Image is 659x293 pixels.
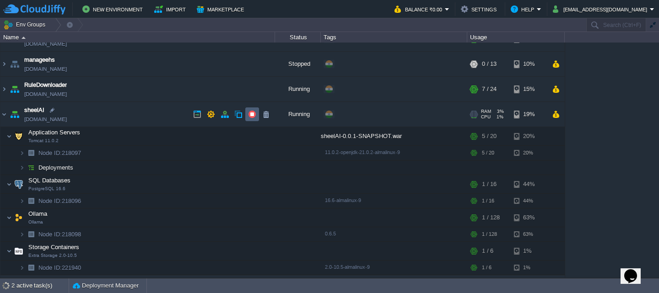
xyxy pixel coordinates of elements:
[482,242,493,260] div: 1 / 6
[321,127,467,145] div: sheelAI-0.0.1-SNAPSHOT.war
[514,77,544,101] div: 15%
[12,127,25,145] img: AMDAwAAAACH5BAEAAAAALAAAAAABAAEAAAICRAEAOw==
[28,253,77,258] span: Extra Storage 2.0-10.5
[27,176,72,184] span: SQL Databases
[621,256,650,284] iframe: chat widget
[6,242,12,260] img: AMDAwAAAACH5BAEAAAAALAAAAAABAAEAAAICRAEAOw==
[3,18,49,31] button: Env Groups
[514,175,544,193] div: 44%
[24,106,44,115] a: sheelAI
[6,208,12,227] img: AMDAwAAAACH5BAEAAAAALAAAAAABAAEAAAICRAEAOw==
[38,264,82,272] a: Node ID:221940
[3,4,65,15] img: CloudJiffy
[511,4,537,15] button: Help
[27,210,49,218] span: Ollama
[25,227,38,241] img: AMDAwAAAACH5BAEAAAAALAAAAAABAAEAAAICRAEAOw==
[27,129,81,136] a: Application ServersTomcat 11.0.2
[321,32,467,43] div: Tags
[8,52,21,76] img: AMDAwAAAACH5BAEAAAAALAAAAAABAAEAAAICRAEAOw==
[24,55,55,64] a: manageehs
[461,4,499,15] button: Settings
[38,164,75,171] a: Deployments
[514,227,544,241] div: 63%
[25,160,38,175] img: AMDAwAAAACH5BAEAAAAALAAAAAABAAEAAAICRAEAOw==
[197,4,247,15] button: Marketplace
[25,261,38,275] img: AMDAwAAAACH5BAEAAAAALAAAAAABAAEAAAICRAEAOw==
[19,160,25,175] img: AMDAwAAAACH5BAEAAAAALAAAAAABAAEAAAICRAEAOw==
[19,194,25,208] img: AMDAwAAAACH5BAEAAAAALAAAAAABAAEAAAICRAEAOw==
[19,261,25,275] img: AMDAwAAAACH5BAEAAAAALAAAAAABAAEAAAICRAEAOw==
[27,244,81,250] a: Storage ContainersExtra Storage 2.0-10.5
[325,264,370,270] span: 2.0-10.5-almalinux-9
[514,208,544,227] div: 63%
[514,52,544,76] div: 10%
[6,175,12,193] img: AMDAwAAAACH5BAEAAAAALAAAAAABAAEAAAICRAEAOw==
[38,149,82,157] a: Node ID:218097
[325,197,361,203] span: 16.6-almalinux-9
[38,197,82,205] span: 218096
[514,146,544,160] div: 20%
[25,146,38,160] img: AMDAwAAAACH5BAEAAAAALAAAAAABAAEAAAICRAEAOw==
[1,32,275,43] div: Name
[514,102,544,127] div: 19%
[19,227,25,241] img: AMDAwAAAACH5BAEAAAAALAAAAAABAAEAAAICRAEAOw==
[28,219,43,225] span: Ollama
[325,231,336,236] span: 0.6.5
[38,197,62,204] span: Node ID:
[38,264,82,272] span: 221940
[82,4,146,15] button: New Environment
[28,186,65,192] span: PostgreSQL 16.6
[38,230,82,238] span: 218098
[12,175,25,193] img: AMDAwAAAACH5BAEAAAAALAAAAAABAAEAAAICRAEAOw==
[0,77,8,101] img: AMDAwAAAACH5BAEAAAAALAAAAAABAAEAAAICRAEAOw==
[482,127,497,145] div: 5 / 20
[154,4,189,15] button: Import
[24,115,67,124] a: [DOMAIN_NAME]
[24,90,67,99] a: [DOMAIN_NAME]
[482,227,497,241] div: 1 / 128
[514,194,544,208] div: 44%
[24,80,67,90] span: RuleDownloader
[482,77,497,101] div: 7 / 24
[514,261,544,275] div: 1%
[394,4,445,15] button: Balance ₹0.00
[11,278,69,293] div: 2 active task(s)
[22,37,26,39] img: AMDAwAAAACH5BAEAAAAALAAAAAABAAEAAAICRAEAOw==
[38,230,82,238] a: Node ID:218098
[0,102,8,127] img: AMDAwAAAACH5BAEAAAAALAAAAAABAAEAAAICRAEAOw==
[8,77,21,101] img: AMDAwAAAACH5BAEAAAAALAAAAAABAAEAAAICRAEAOw==
[514,127,544,145] div: 20%
[38,149,82,157] span: 218097
[27,128,81,136] span: Application Servers
[24,64,67,74] a: [DOMAIN_NAME]
[482,261,492,275] div: 1 / 6
[27,243,81,251] span: Storage Containers
[482,208,500,227] div: 1 / 128
[73,281,139,290] button: Deployment Manager
[275,77,321,101] div: Running
[0,52,8,76] img: AMDAwAAAACH5BAEAAAAALAAAAAABAAEAAAICRAEAOw==
[325,149,400,155] span: 11.0.2-openjdk-21.0.2-almalinux-9
[28,138,59,144] span: Tomcat 11.0.2
[38,264,62,271] span: Node ID:
[19,146,25,160] img: AMDAwAAAACH5BAEAAAAALAAAAAABAAEAAAICRAEAOw==
[481,109,491,114] span: RAM
[275,102,321,127] div: Running
[468,32,564,43] div: Usage
[38,197,82,205] a: Node ID:218096
[553,4,650,15] button: [EMAIL_ADDRESS][DOMAIN_NAME]
[481,114,491,120] span: CPU
[24,39,67,48] a: [DOMAIN_NAME]
[27,210,49,217] a: OllamaOllama
[38,231,62,238] span: Node ID:
[27,177,72,184] a: SQL DatabasesPostgreSQL 16.6
[38,149,62,156] span: Node ID:
[514,242,544,260] div: 1%
[482,194,494,208] div: 1 / 16
[275,32,320,43] div: Status
[25,194,38,208] img: AMDAwAAAACH5BAEAAAAALAAAAAABAAEAAAICRAEAOw==
[482,175,497,193] div: 1 / 16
